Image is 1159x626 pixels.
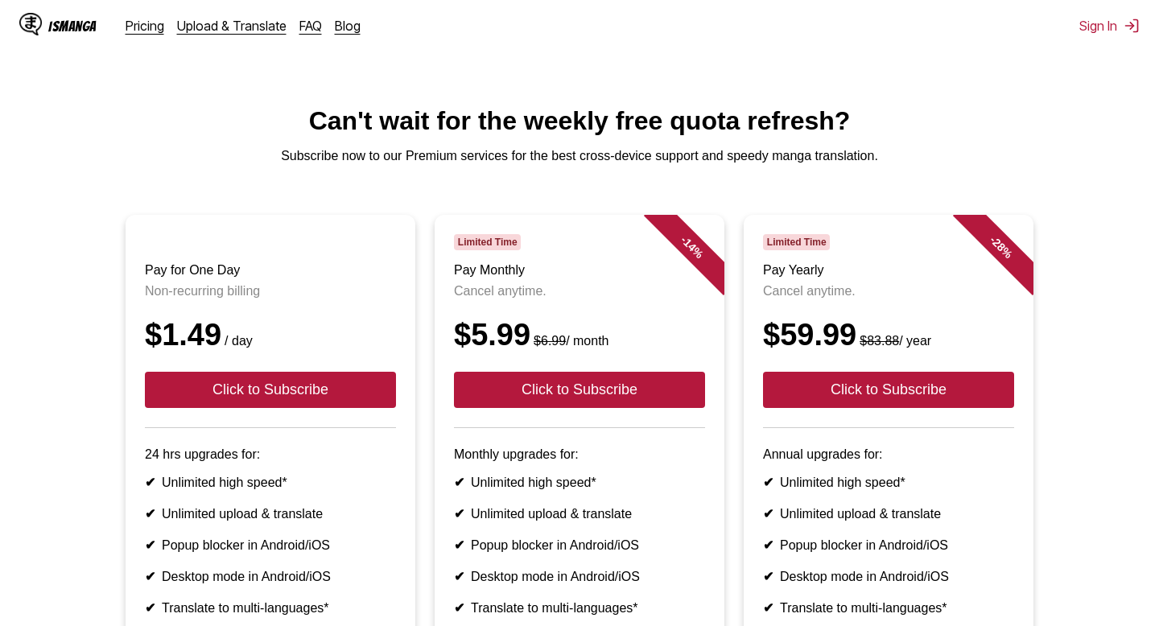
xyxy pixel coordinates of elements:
[953,199,1050,295] div: - 28 %
[454,600,705,616] li: Translate to multi-languages*
[145,506,396,521] li: Unlimited upload & translate
[335,18,361,34] a: Blog
[454,475,705,490] li: Unlimited high speed*
[13,106,1146,136] h1: Can't wait for the weekly free quota refresh?
[1124,18,1140,34] img: Sign out
[644,199,740,295] div: - 14 %
[145,475,396,490] li: Unlimited high speed*
[1079,18,1140,34] button: Sign In
[454,447,705,462] p: Monthly upgrades for:
[763,506,1014,521] li: Unlimited upload & translate
[763,447,1014,462] p: Annual upgrades for:
[454,284,705,299] p: Cancel anytime.
[763,318,1014,352] div: $59.99
[145,569,396,584] li: Desktop mode in Android/iOS
[177,18,287,34] a: Upload & Translate
[19,13,126,39] a: IsManga LogoIsManga
[48,19,97,34] div: IsManga
[145,372,396,408] button: Click to Subscribe
[145,570,155,583] b: ✔
[530,334,608,348] small: / month
[763,475,1014,490] li: Unlimited high speed*
[19,13,42,35] img: IsManga Logo
[454,234,521,250] span: Limited Time
[221,334,253,348] small: / day
[454,570,464,583] b: ✔
[454,538,464,552] b: ✔
[763,570,773,583] b: ✔
[454,601,464,615] b: ✔
[763,234,830,250] span: Limited Time
[763,284,1014,299] p: Cancel anytime.
[145,284,396,299] p: Non-recurring billing
[763,537,1014,553] li: Popup blocker in Android/iOS
[454,506,705,521] li: Unlimited upload & translate
[763,476,773,489] b: ✔
[454,372,705,408] button: Click to Subscribe
[763,507,773,521] b: ✔
[860,334,899,348] s: $83.88
[145,538,155,552] b: ✔
[145,600,396,616] li: Translate to multi-languages*
[763,263,1014,278] h3: Pay Yearly
[299,18,322,34] a: FAQ
[145,507,155,521] b: ✔
[145,537,396,553] li: Popup blocker in Android/iOS
[13,149,1146,163] p: Subscribe now to our Premium services for the best cross-device support and speedy manga translat...
[145,447,396,462] p: 24 hrs upgrades for:
[763,569,1014,584] li: Desktop mode in Android/iOS
[454,263,705,278] h3: Pay Monthly
[145,601,155,615] b: ✔
[454,318,705,352] div: $5.99
[534,334,566,348] s: $6.99
[454,569,705,584] li: Desktop mode in Android/iOS
[763,372,1014,408] button: Click to Subscribe
[126,18,164,34] a: Pricing
[454,476,464,489] b: ✔
[763,600,1014,616] li: Translate to multi-languages*
[145,263,396,278] h3: Pay for One Day
[763,538,773,552] b: ✔
[856,334,931,348] small: / year
[454,507,464,521] b: ✔
[145,476,155,489] b: ✔
[763,601,773,615] b: ✔
[454,537,705,553] li: Popup blocker in Android/iOS
[145,318,396,352] div: $1.49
